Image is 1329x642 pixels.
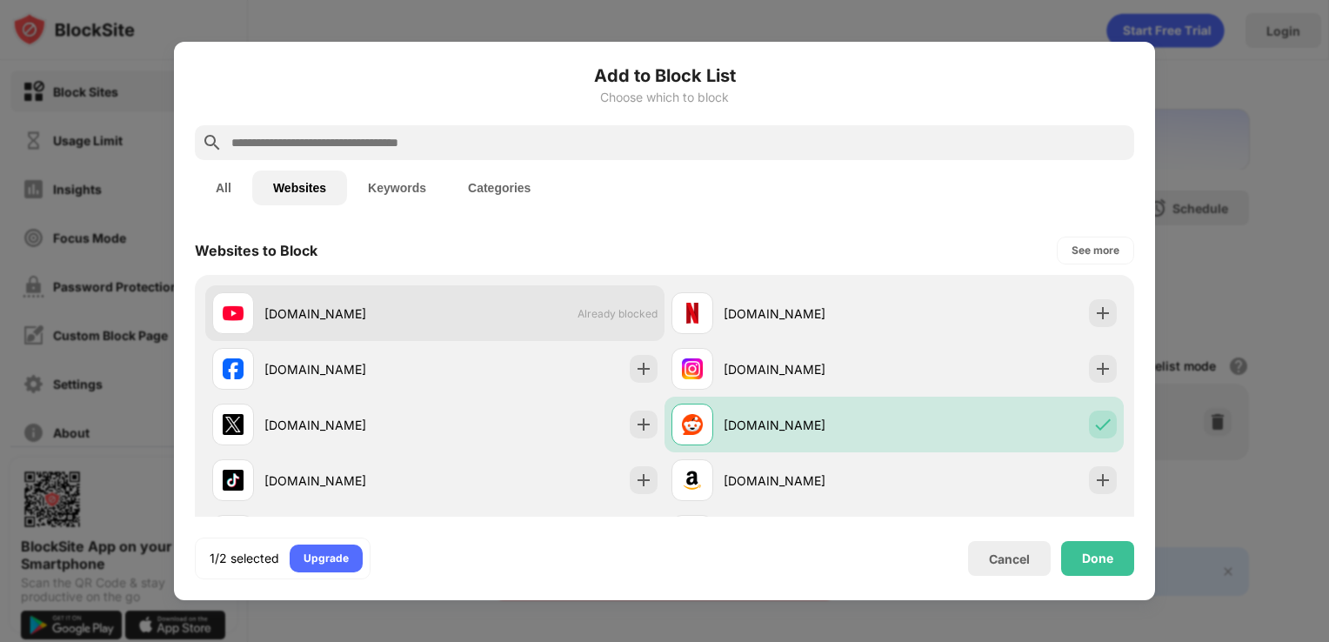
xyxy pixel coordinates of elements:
[223,358,244,379] img: favicons
[264,360,435,378] div: [DOMAIN_NAME]
[195,63,1134,89] h6: Add to Block List
[989,552,1030,566] div: Cancel
[264,416,435,434] div: [DOMAIN_NAME]
[347,171,447,205] button: Keywords
[724,416,894,434] div: [DOMAIN_NAME]
[682,414,703,435] img: favicons
[724,360,894,378] div: [DOMAIN_NAME]
[1072,242,1119,259] div: See more
[447,171,551,205] button: Categories
[1082,552,1113,565] div: Done
[210,550,279,567] div: 1/2 selected
[264,471,435,490] div: [DOMAIN_NAME]
[264,304,435,323] div: [DOMAIN_NAME]
[252,171,347,205] button: Websites
[202,132,223,153] img: search.svg
[682,303,703,324] img: favicons
[724,304,894,323] div: [DOMAIN_NAME]
[195,171,252,205] button: All
[195,90,1134,104] div: Choose which to block
[195,242,317,259] div: Websites to Block
[682,358,703,379] img: favicons
[223,414,244,435] img: favicons
[223,470,244,491] img: favicons
[578,307,658,320] span: Already blocked
[304,550,349,567] div: Upgrade
[223,303,244,324] img: favicons
[724,471,894,490] div: [DOMAIN_NAME]
[682,470,703,491] img: favicons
